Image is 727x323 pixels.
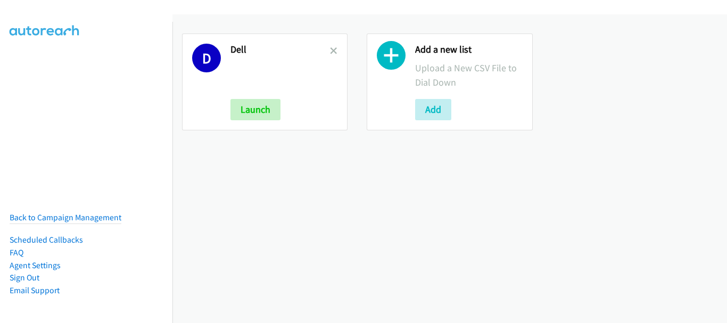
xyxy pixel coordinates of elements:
[10,212,121,222] a: Back to Campaign Management
[10,260,61,270] a: Agent Settings
[230,44,330,56] h2: Dell
[415,99,451,120] button: Add
[415,44,522,56] h2: Add a new list
[10,285,60,295] a: Email Support
[10,235,83,245] a: Scheduled Callbacks
[192,44,221,72] h1: D
[10,272,39,283] a: Sign Out
[230,99,280,120] button: Launch
[10,247,23,258] a: FAQ
[415,61,522,89] p: Upload a New CSV File to Dial Down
